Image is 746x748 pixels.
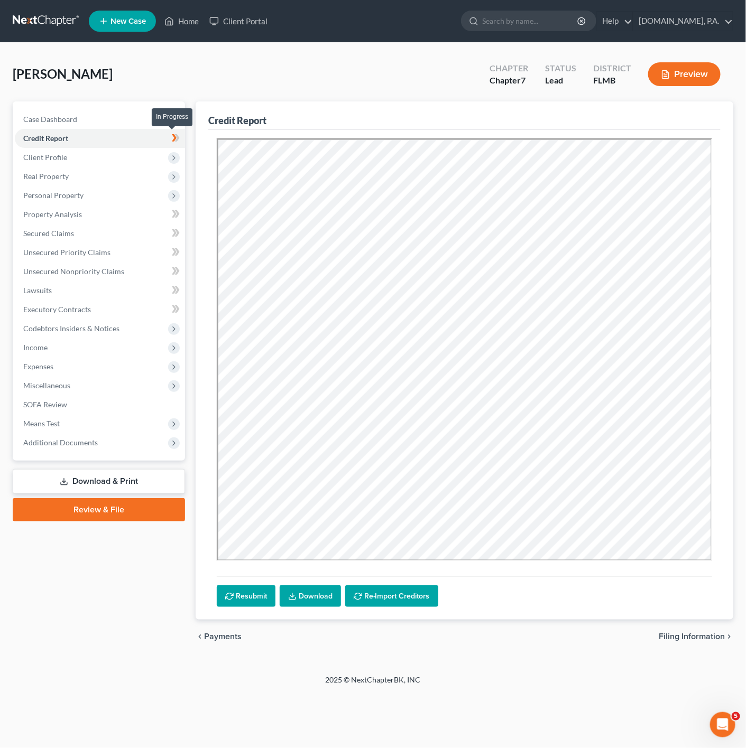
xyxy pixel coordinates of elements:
span: Lawsuits [23,286,52,295]
button: chevron_left Payments [196,632,242,641]
span: Payments [204,632,242,641]
div: FLMB [593,74,631,87]
span: Codebtors Insiders & Notices [23,324,119,333]
span: Secured Claims [23,229,74,238]
a: Download & Print [13,469,185,494]
a: Unsecured Priority Claims [15,243,185,262]
a: Home [159,12,204,31]
span: Real Property [23,172,69,181]
span: Unsecured Nonpriority Claims [23,267,124,276]
span: Case Dashboard [23,115,77,124]
a: Executory Contracts [15,300,185,319]
iframe: Intercom live chat [710,712,735,737]
a: Lawsuits [15,281,185,300]
span: Unsecured Priority Claims [23,248,110,257]
a: Unsecured Nonpriority Claims [15,262,185,281]
div: Status [545,62,576,74]
a: Review & File [13,498,185,521]
a: Help [597,12,632,31]
span: Personal Property [23,191,84,200]
a: [DOMAIN_NAME], P.A. [633,12,733,31]
button: Re-Import Creditors [345,585,438,607]
span: [PERSON_NAME] [13,66,113,81]
a: Secured Claims [15,224,185,243]
span: New Case [110,17,146,25]
span: Expenses [23,362,53,371]
div: Lead [545,74,576,87]
span: Income [23,343,48,352]
span: Means Test [23,419,60,428]
a: Credit Report [15,129,185,148]
div: 2025 © NextChapterBK, INC [72,675,675,694]
span: Executory Contracts [23,305,91,314]
span: SOFA Review [23,400,67,409]
div: Chapter [490,62,528,74]
div: Credit Report [208,114,266,127]
span: Additional Documents [23,438,98,447]
input: Search by name... [482,11,579,31]
a: Property Analysis [15,205,185,224]
button: Preview [648,62,721,86]
a: Client Portal [204,12,273,31]
span: Miscellaneous [23,381,70,390]
div: In Progress [152,108,192,126]
button: Resubmit [217,585,275,607]
button: Filing Information chevron_right [659,632,733,641]
span: 7 [521,75,526,85]
div: Chapter [490,74,528,87]
div: District [593,62,631,74]
a: SOFA Review [15,395,185,414]
span: Property Analysis [23,210,82,219]
a: Download [280,585,341,607]
span: 5 [732,712,740,721]
span: Credit Report [23,134,68,143]
span: Client Profile [23,153,67,162]
a: Case Dashboard [15,110,185,129]
i: chevron_left [196,632,204,641]
i: chevron_right [725,632,733,641]
span: Filing Information [659,632,725,641]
